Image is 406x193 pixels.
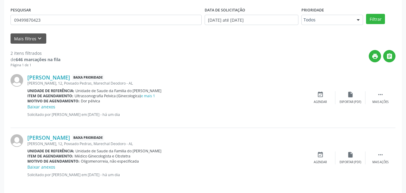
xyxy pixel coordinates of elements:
[377,91,384,98] i: 
[27,172,305,177] p: Solicitado por [PERSON_NAME] em [DATE] - há um dia
[11,134,23,147] img: img
[11,33,46,44] button: Mais filtroskeyboard_arrow_down
[81,159,139,164] span: Oligomenorreia, não especificada
[11,56,60,63] div: de
[205,5,245,15] label: DATA DE SOLICITAÇÃO
[27,159,80,164] b: Motivo de agendamento:
[27,81,305,86] div: [PERSON_NAME], 12, Povoado Pedras, Marechal Deodoro - AL
[11,63,60,68] div: Página 1 de 1
[72,135,104,141] span: Baixa Prioridade
[72,74,104,81] span: Baixa Prioridade
[81,98,100,104] span: Dor pélvica
[11,15,202,25] input: Nome, CNS
[386,53,393,60] i: 
[36,35,43,42] i: keyboard_arrow_down
[141,93,155,98] a: e mais 1
[205,15,299,25] input: Selecione um intervalo
[347,151,354,158] i: insert_drive_file
[340,100,361,104] div: Exportar (PDF)
[27,148,74,154] b: Unidade de referência:
[304,17,351,23] span: Todos
[301,5,324,15] label: Prioridade
[75,93,155,98] span: Ultrassonografia Pelvica (Ginecologica)
[347,91,354,98] i: insert_drive_file
[75,148,161,154] span: Unidade de Saude da Familia do [PERSON_NAME]
[366,14,385,24] button: Filtrar
[27,104,55,110] a: Baixar anexos
[27,98,80,104] b: Motivo de agendamento:
[314,160,327,164] div: Agendar
[27,164,55,170] a: Baixar anexos
[27,88,74,93] b: Unidade de referência:
[11,5,31,15] label: PESQUISAR
[383,50,395,62] button: 
[27,74,70,81] a: [PERSON_NAME]
[340,160,361,164] div: Exportar (PDF)
[11,50,60,56] div: 2 itens filtrados
[27,154,73,159] b: Item de agendamento:
[27,112,305,117] p: Solicitado por [PERSON_NAME] em [DATE] - há um dia
[314,100,327,104] div: Agendar
[372,100,389,104] div: Mais ações
[317,151,324,158] i: event_available
[11,74,23,87] img: img
[369,50,381,62] button: print
[16,57,60,62] strong: 646 marcações na fila
[75,88,161,93] span: Unidade de Saude da Familia do [PERSON_NAME]
[75,154,130,159] span: Médico Ginecologista e Obstetra
[27,134,70,141] a: [PERSON_NAME]
[377,151,384,158] i: 
[372,160,389,164] div: Mais ações
[372,53,378,60] i: print
[27,141,305,146] div: [PERSON_NAME], 12, Povoado Pedras, Marechal Deodoro - AL
[27,93,73,98] b: Item de agendamento:
[317,91,324,98] i: event_available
